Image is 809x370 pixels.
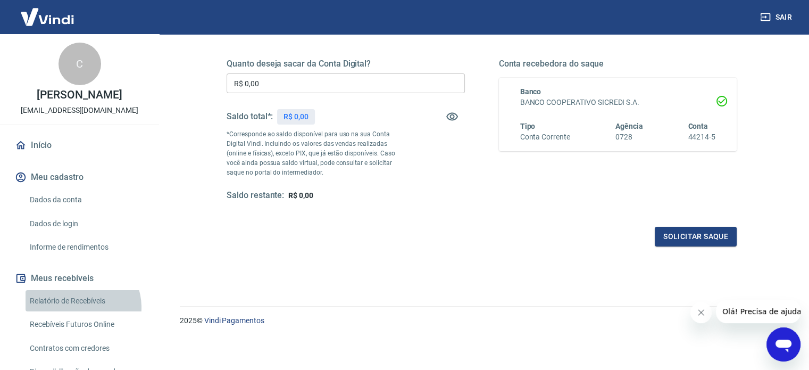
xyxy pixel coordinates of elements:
[21,105,138,116] p: [EMAIL_ADDRESS][DOMAIN_NAME]
[26,314,146,335] a: Recebíveis Futuros Online
[520,131,570,143] h6: Conta Corrente
[227,59,465,69] h5: Quanto deseja sacar da Conta Digital?
[766,327,800,361] iframe: Botão para abrir a janela de mensagens
[204,316,264,325] a: Vindi Pagamentos
[499,59,737,69] h5: Conta recebedora do saque
[615,131,643,143] h6: 0728
[283,111,308,122] p: R$ 0,00
[26,213,146,235] a: Dados de login
[26,236,146,258] a: Informe de rendimentos
[6,7,89,16] span: Olá! Precisa de ajuda?
[520,97,716,108] h6: BANCO COOPERATIVO SICREDI S.A.
[26,290,146,312] a: Relatório de Recebíveis
[26,189,146,211] a: Dados da conta
[716,300,800,323] iframe: Mensagem da empresa
[13,134,146,157] a: Início
[520,122,536,130] span: Tipo
[758,7,796,27] button: Sair
[655,227,737,246] button: Solicitar saque
[227,129,405,177] p: *Corresponde ao saldo disponível para uso na sua Conta Digital Vindi. Incluindo os valores das ve...
[688,131,715,143] h6: 44214-5
[288,191,313,200] span: R$ 0,00
[227,111,273,122] h5: Saldo total*:
[690,302,712,323] iframe: Fechar mensagem
[37,89,122,101] p: [PERSON_NAME]
[615,122,643,130] span: Agência
[688,122,708,130] span: Conta
[227,190,284,201] h5: Saldo restante:
[26,338,146,359] a: Contratos com credores
[180,315,783,326] p: 2025 ©
[13,166,146,189] button: Meu cadastro
[13,1,82,33] img: Vindi
[59,43,101,85] div: C
[13,267,146,290] button: Meus recebíveis
[520,87,541,96] span: Banco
